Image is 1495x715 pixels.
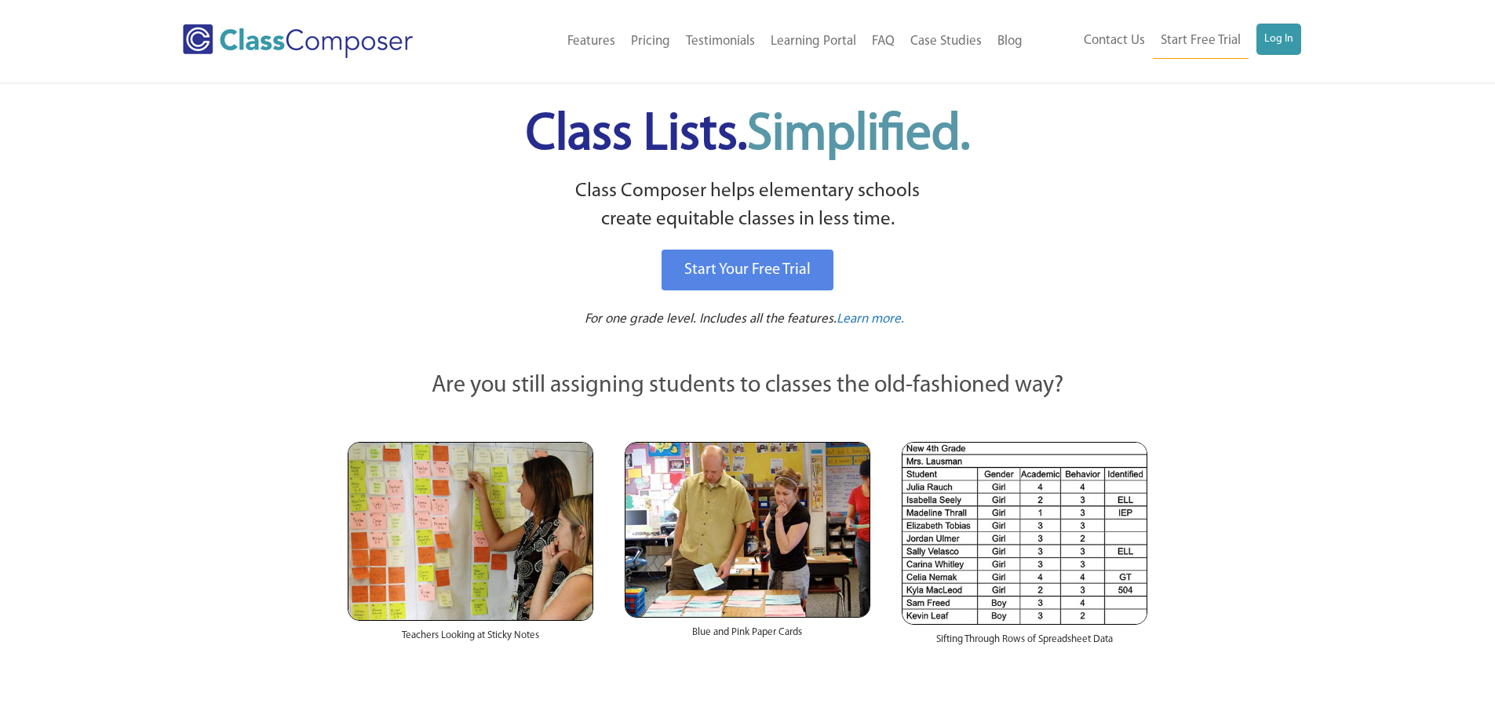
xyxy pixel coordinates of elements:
a: Learn more. [837,310,904,330]
a: Start Your Free Trial [662,250,833,290]
a: Pricing [623,24,678,59]
p: Are you still assigning students to classes the old-fashioned way? [348,369,1148,403]
a: Case Studies [902,24,990,59]
img: Blue and Pink Paper Cards [625,442,870,617]
div: Sifting Through Rows of Spreadsheet Data [902,625,1147,662]
p: Class Composer helps elementary schools create equitable classes in less time. [345,177,1150,235]
span: Start Your Free Trial [684,262,811,278]
a: Learning Portal [763,24,864,59]
img: Spreadsheets [902,442,1147,625]
div: Blue and Pink Paper Cards [625,618,870,655]
nav: Header Menu [1030,24,1301,59]
img: Teachers Looking at Sticky Notes [348,442,593,621]
nav: Header Menu [477,24,1030,59]
a: Features [560,24,623,59]
a: Start Free Trial [1153,24,1249,59]
a: Contact Us [1076,24,1153,58]
div: Teachers Looking at Sticky Notes [348,621,593,658]
span: Learn more. [837,312,904,326]
span: For one grade level. Includes all the features. [585,312,837,326]
a: FAQ [864,24,902,59]
a: Testimonials [678,24,763,59]
a: Log In [1256,24,1301,55]
img: Class Composer [183,24,413,58]
span: Simplified. [747,110,970,161]
span: Class Lists. [526,110,970,161]
a: Blog [990,24,1030,59]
